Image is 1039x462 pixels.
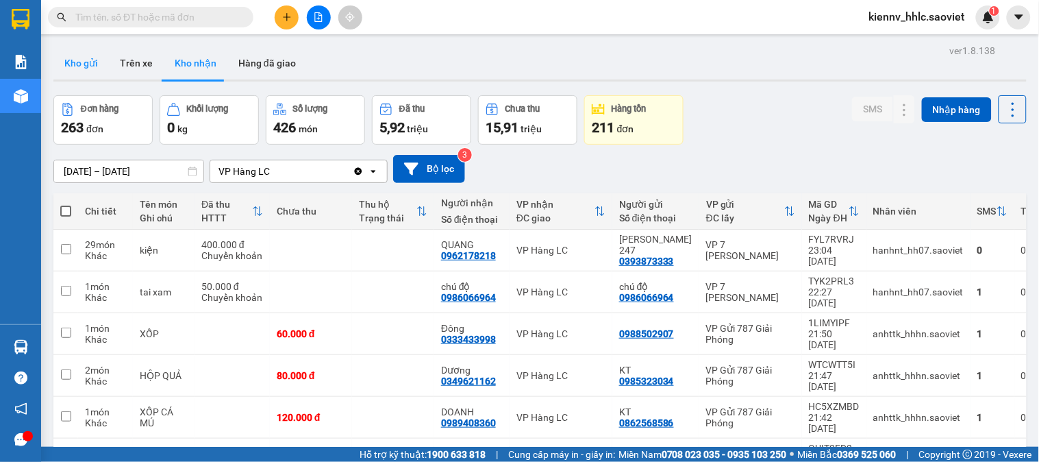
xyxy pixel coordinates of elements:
[307,5,331,29] button: file-add
[977,328,1007,339] div: 1
[227,47,307,80] button: Hàng đã giao
[271,165,273,178] input: Selected VP Hàng LC.
[1007,5,1031,29] button: caret-down
[990,6,999,16] sup: 1
[619,328,674,339] div: 0988502907
[201,281,263,292] div: 50.000 đ
[314,12,323,22] span: file-add
[508,447,615,462] span: Cung cấp máy in - giấy in:
[85,239,126,250] div: 29 món
[977,412,1007,423] div: 1
[798,447,897,462] span: Miền Bắc
[201,292,263,303] div: Chuyển khoản
[963,450,973,459] span: copyright
[873,245,964,256] div: hanhnt_hh07.saoviet
[85,365,126,376] div: 2 món
[75,10,237,25] input: Tìm tên, số ĐT hoặc mã đơn
[427,449,486,460] strong: 1900 633 818
[441,214,503,225] div: Số điện thoại
[873,328,964,339] div: anhttk_hhhn.saoviet
[282,12,292,22] span: plus
[617,123,634,134] span: đơn
[393,155,465,183] button: Bộ lọc
[612,104,647,114] div: Hàng tồn
[187,104,229,114] div: Khối lượng
[982,11,994,23] img: icon-new-feature
[706,212,784,223] div: ĐC lấy
[14,402,27,415] span: notification
[201,250,263,261] div: Chuyển khoản
[441,406,503,417] div: DOANH
[505,104,540,114] div: Chưa thu
[699,193,802,230] th: Toggle SortBy
[977,245,1007,256] div: 0
[706,239,795,261] div: VP 7 [PERSON_NAME]
[140,406,188,428] div: XỐP CÁ MÚ
[85,323,126,334] div: 1 món
[441,197,503,208] div: Người nhận
[873,206,964,217] div: Nhân viên
[592,119,614,136] span: 211
[619,365,692,376] div: KT
[584,95,684,145] button: Hàng tồn211đơn
[977,370,1007,381] div: 1
[809,276,860,287] div: TYK2PRL3
[140,245,188,256] div: kiện
[618,447,787,462] span: Miền Nam
[496,447,498,462] span: |
[85,206,126,217] div: Chi tiết
[61,119,84,136] span: 263
[441,292,496,303] div: 0986066964
[201,239,263,250] div: 400.000 đ
[802,193,866,230] th: Toggle SortBy
[14,372,27,385] span: question-circle
[809,212,849,223] div: Ngày ĐH
[164,47,227,80] button: Kho nhận
[160,95,259,145] button: Khối lượng0kg
[521,123,542,134] span: triệu
[109,47,164,80] button: Trên xe
[516,287,605,297] div: VP Hàng LC
[809,359,860,370] div: WTCWTT5I
[706,323,795,345] div: VP Gửi 787 Giải Phóng
[706,281,795,303] div: VP 7 [PERSON_NAME]
[441,365,503,376] div: Dương
[85,417,126,428] div: Khác
[619,417,674,428] div: 0862568586
[809,234,860,245] div: FYL7RVRJ
[85,281,126,292] div: 1 món
[352,193,434,230] th: Toggle SortBy
[140,328,188,339] div: XỐP
[14,89,28,104] img: warehouse-icon
[516,328,605,339] div: VP Hàng LC
[299,123,318,134] span: món
[277,412,345,423] div: 120.000 đ
[277,206,345,217] div: Chưa thu
[873,370,964,381] div: anhttk_hhhn.saoviet
[510,193,612,230] th: Toggle SortBy
[619,292,674,303] div: 0986066964
[441,417,496,428] div: 0989408360
[516,199,594,210] div: VP nhận
[809,245,860,267] div: 23:04 [DATE]
[809,370,860,392] div: 21:47 [DATE]
[85,292,126,303] div: Khác
[293,104,328,114] div: Số lượng
[338,5,362,29] button: aim
[177,123,188,134] span: kg
[619,281,692,292] div: chú độ
[273,119,296,136] span: 426
[907,447,909,462] span: |
[407,123,428,134] span: triệu
[441,376,496,387] div: 0349621162
[809,199,849,210] div: Mã GD
[167,119,175,136] span: 0
[140,370,188,381] div: HỘP QUẢ
[516,245,605,256] div: VP Hàng LC
[458,148,472,162] sup: 3
[85,334,126,345] div: Khác
[662,449,787,460] strong: 0708 023 035 - 0935 103 250
[516,412,605,423] div: VP Hàng LC
[368,166,379,177] svg: open
[53,47,109,80] button: Kho gửi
